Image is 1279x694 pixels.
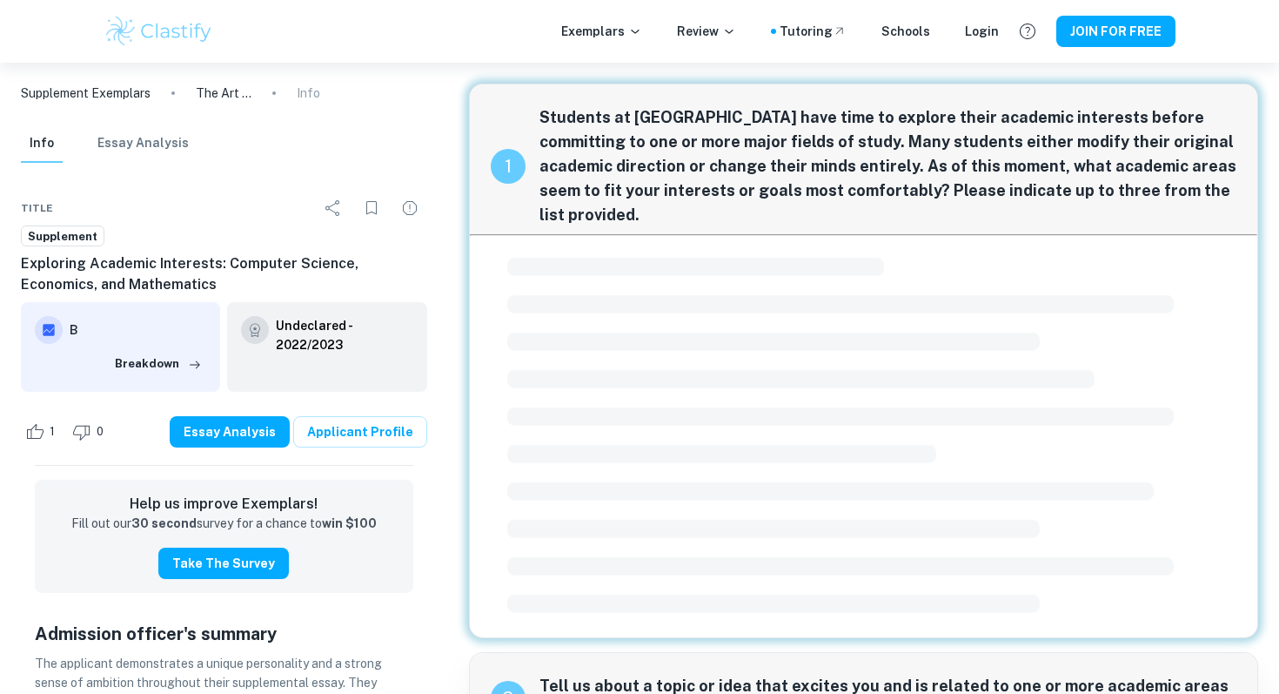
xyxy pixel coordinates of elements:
[21,200,53,216] span: Title
[322,516,377,530] strong: win $100
[561,22,642,41] p: Exemplars
[21,84,151,103] a: Supplement Exemplars
[1056,16,1175,47] button: JOIN FOR FREE
[392,191,427,226] div: Report issue
[354,191,389,226] div: Bookmark
[97,125,189,163] button: Essay Analysis
[21,226,104,247] a: Supplement
[49,494,399,515] h6: Help us improve Exemplars!
[965,22,999,41] a: Login
[21,125,63,163] button: Info
[131,516,197,530] strong: 30 second
[68,418,113,446] div: Dislike
[87,423,113,441] span: 0
[71,515,377,534] p: Fill out our survey for a chance to
[70,320,206,340] h6: B
[1013,17,1042,46] button: Help and Feedback
[40,423,64,441] span: 1
[491,149,526,184] div: recipe
[35,621,413,647] h5: Admission officer's summary
[297,84,320,103] p: Info
[539,105,1237,227] span: Students at [GEOGRAPHIC_DATA] have time to explore their academic interests before committing to ...
[21,253,427,295] h6: Exploring Academic Interests: Computer Science, Economics, and Mathematics
[196,84,251,103] p: The Art of Thrifty Decision-Making
[293,416,427,448] a: Applicant Profile
[22,228,104,246] span: Supplement
[276,316,412,354] a: Undeclared - 2022/2023
[881,22,930,41] a: Schools
[158,548,289,579] button: Take the Survey
[780,22,847,41] a: Tutoring
[170,416,290,448] button: Essay Analysis
[110,351,206,377] button: Breakdown
[21,418,64,446] div: Like
[316,191,351,226] div: Share
[677,22,736,41] p: Review
[104,14,214,49] img: Clastify logo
